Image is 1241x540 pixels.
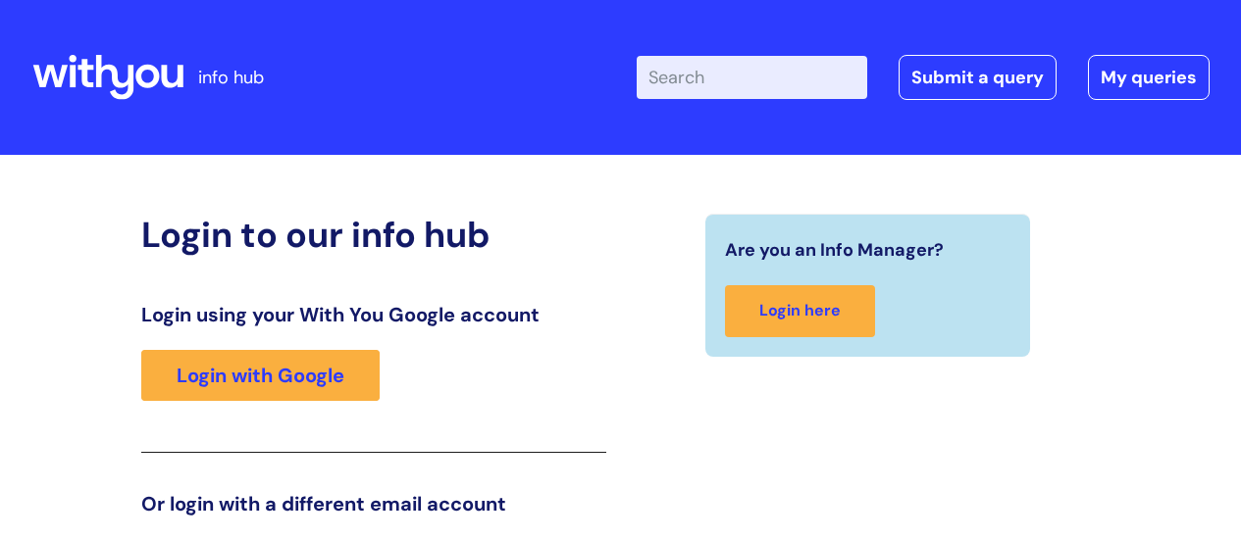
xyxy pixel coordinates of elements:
[141,492,606,515] h3: Or login with a different email account
[1088,55,1210,100] a: My queries
[637,56,867,99] input: Search
[198,62,264,93] p: info hub
[141,214,606,256] h2: Login to our info hub
[141,350,380,401] a: Login with Google
[725,285,875,337] a: Login here
[141,303,606,326] h3: Login using your With You Google account
[899,55,1057,100] a: Submit a query
[725,234,944,266] span: Are you an Info Manager?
